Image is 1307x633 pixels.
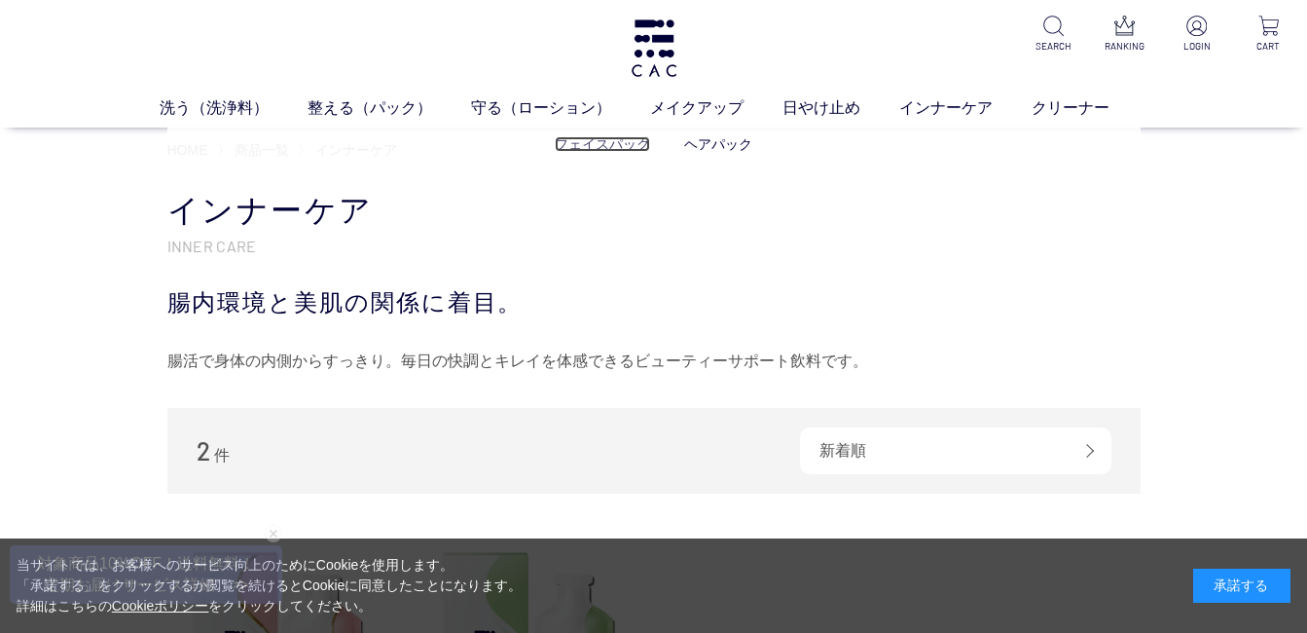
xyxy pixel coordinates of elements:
a: 守る（ローション） [471,96,650,120]
p: INNER CARE [167,236,1141,256]
a: 洗う（洗浄料） [160,96,308,120]
p: SEARCH [1030,39,1075,54]
a: ヘアパック [684,136,752,152]
p: RANKING [1102,39,1147,54]
span: 2 [197,435,210,465]
a: RANKING [1102,16,1147,54]
a: CART [1246,16,1291,54]
a: メイクアップ [650,96,782,120]
div: 腸内環境と美肌の関係に着目。 [167,285,1141,320]
a: クリーナー [1032,96,1148,120]
a: インナーケア [899,96,1032,120]
a: 整える（パック） [308,96,471,120]
span: 件 [214,447,230,464]
img: logo [629,19,679,77]
a: フェイスパック [555,136,650,152]
div: 腸活で身体の内側からすっきり。毎日の快調とキレイを体感できるビューティーサポート飲料です。 [167,346,1141,377]
p: CART [1246,39,1291,54]
a: SEARCH [1030,16,1075,54]
div: 新着順 [800,428,1111,474]
p: LOGIN [1174,39,1219,54]
div: 承諾する [1193,569,1290,603]
h1: インナーケア [167,190,1141,232]
a: LOGIN [1174,16,1219,54]
a: 日やけ止め [782,96,899,120]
